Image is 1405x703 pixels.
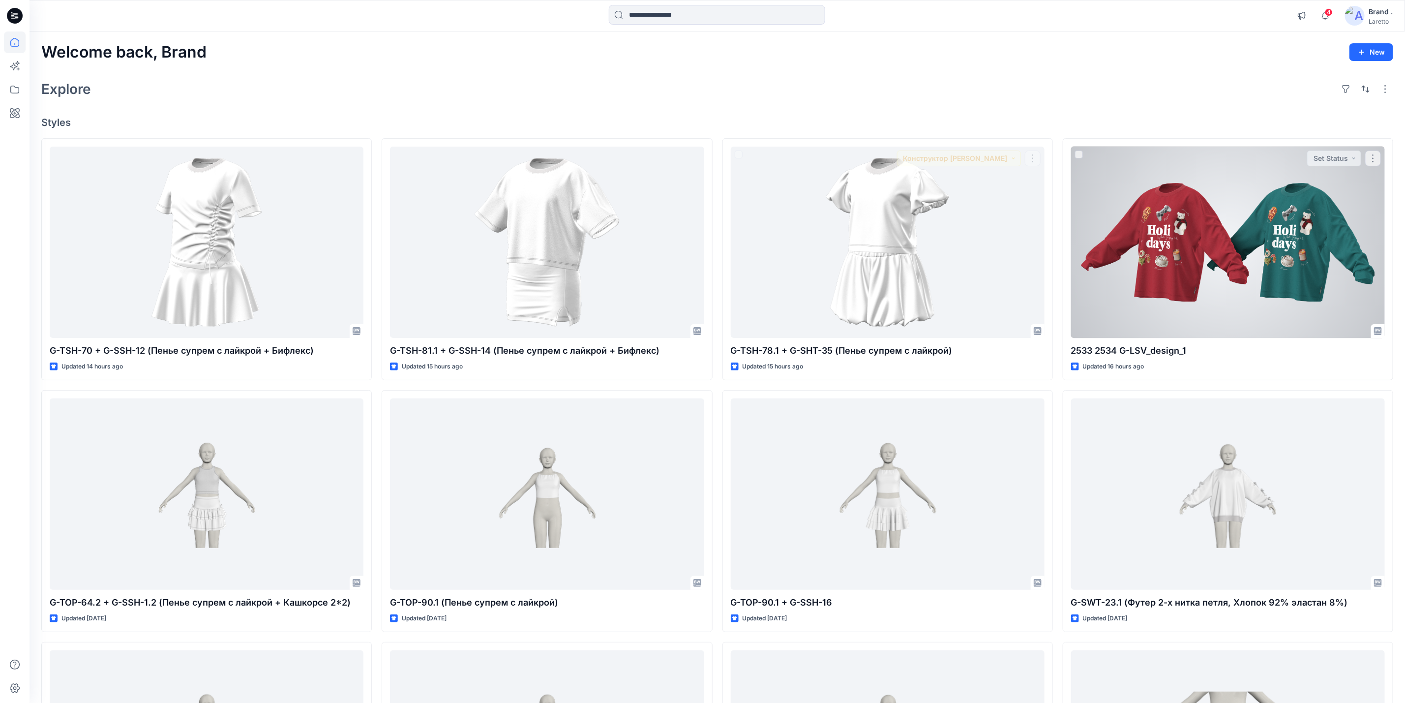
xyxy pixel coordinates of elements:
[743,613,787,624] p: Updated [DATE]
[1349,43,1393,61] button: New
[50,596,363,610] p: G-TOP-64.2 + G-SSH-1.2 (Пенье супрем с лайкрой + Кашкорсе 2*2)
[1071,147,1385,338] a: 2533 2534 G-LSV_design_1
[402,613,447,624] p: Updated [DATE]
[1345,6,1365,26] img: avatar
[50,344,363,358] p: G-TSH-70 + G-SSH-12 (Пенье супрем с лайкрой + Бифлекс)
[402,362,463,372] p: Updated 15 hours ago
[50,147,363,338] a: G-TSH-70 + G-SSH-12 (Пенье супрем с лайкрой + Бифлекс)
[390,147,704,338] a: G-TSH-81.1 + G-SSH-14 (Пенье супрем с лайкрой + Бифлекс)
[41,43,207,61] h2: Welcome back, Brand
[731,147,1045,338] a: G-TSH-78.1 + G-SHT-35 (Пенье супрем с лайкрой)
[1369,18,1393,25] div: Laretto
[1325,8,1333,16] span: 4
[1071,398,1385,590] a: G-SWT-23.1 (Футер 2-х нитка петля, Хлопок 92% эластан 8%)
[41,81,91,97] h2: Explore
[61,362,123,372] p: Updated 14 hours ago
[61,613,106,624] p: Updated [DATE]
[390,344,704,358] p: G-TSH-81.1 + G-SSH-14 (Пенье супрем с лайкрой + Бифлекс)
[731,398,1045,590] a: G-TOP-90.1 + G-SSH-16
[41,117,1393,128] h4: Styles
[1083,362,1144,372] p: Updated 16 hours ago
[731,344,1045,358] p: G-TSH-78.1 + G-SHT-35 (Пенье супрем с лайкрой)
[1071,344,1385,358] p: 2533 2534 G-LSV_design_1
[1071,596,1385,610] p: G-SWT-23.1 (Футер 2-х нитка петля, Хлопок 92% эластан 8%)
[731,596,1045,610] p: G-TOP-90.1 + G-SSH-16
[743,362,804,372] p: Updated 15 hours ago
[390,596,704,610] p: G-TOP-90.1 (Пенье супрем с лайкрой)
[1083,613,1128,624] p: Updated [DATE]
[50,398,363,590] a: G-TOP-64.2 + G-SSH-1.2 (Пенье супрем с лайкрой + Кашкорсе 2*2)
[1369,6,1393,18] div: Brand .
[390,398,704,590] a: G-TOP-90.1 (Пенье супрем с лайкрой)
